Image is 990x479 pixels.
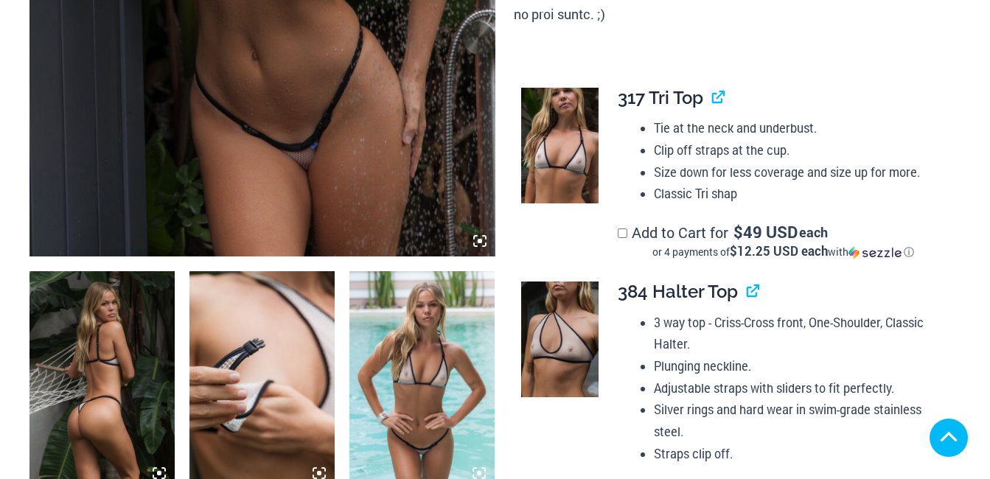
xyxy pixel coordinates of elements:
img: Trade Winds Ivory/Ink 384 Top [521,282,599,398]
li: Classic Tri shap [654,183,949,205]
span: 384 Halter Top [618,281,738,302]
li: Clip off straps at the cup. [654,139,949,161]
input: Add to Cart for$49 USD eachor 4 payments of$12.25 USD eachwithSezzle Click to learn more about Se... [618,228,627,238]
span: 317 Tri Top [618,87,703,108]
div: or 4 payments of$12.25 USD eachwithSezzle Click to learn more about Sezzle [618,245,949,259]
li: Straps clip off. [654,443,949,465]
img: Trade Winds Ivory/Ink 317 Top [521,88,599,204]
li: Adjustable straps with sliders to fit perfectly. [654,377,949,399]
li: Tie at the neck and underbust. [654,117,949,139]
li: 3 way top - Criss-Cross front, One-Shoulder, Classic Halter. [654,312,949,355]
img: Sezzle [848,246,902,259]
span: 49 USD [733,225,798,239]
li: Plunging neckline. [654,355,949,377]
span: each [799,225,828,239]
span: $12.25 USD each [730,242,828,259]
div: or 4 payments of with [618,245,949,259]
span: $ [733,221,743,242]
li: Size down for less coverage and size up for more. [654,161,949,183]
label: Add to Cart for [618,223,949,259]
li: Silver rings and hard wear in swim-grade stainless steel. [654,399,949,442]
